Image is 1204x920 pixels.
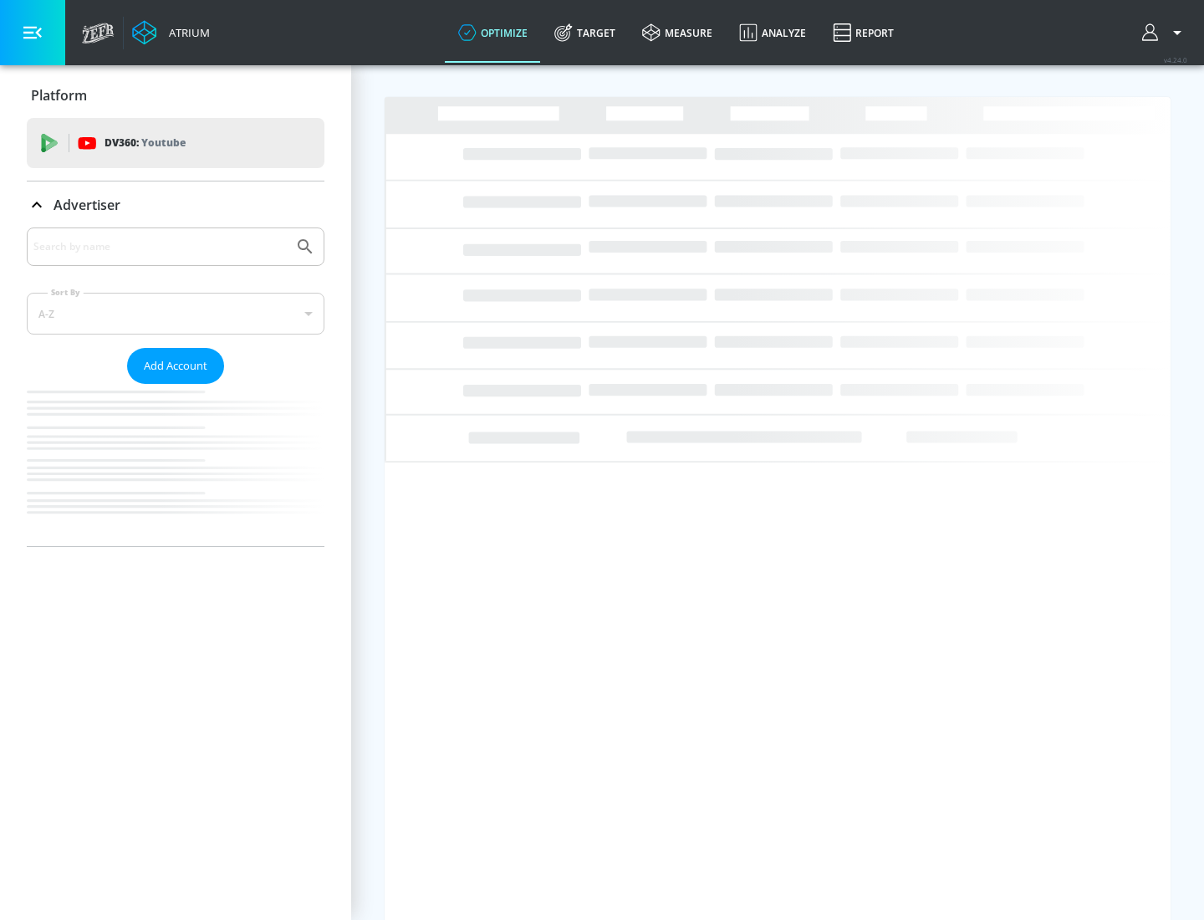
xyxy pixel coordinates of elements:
[54,196,120,214] p: Advertiser
[445,3,541,63] a: optimize
[27,181,324,228] div: Advertiser
[144,356,207,376] span: Add Account
[27,118,324,168] div: DV360: Youtube
[27,293,324,335] div: A-Z
[127,348,224,384] button: Add Account
[105,134,186,152] p: DV360:
[31,86,87,105] p: Platform
[819,3,907,63] a: Report
[541,3,629,63] a: Target
[726,3,819,63] a: Analyze
[1164,55,1187,64] span: v 4.24.0
[27,227,324,546] div: Advertiser
[27,72,324,119] div: Platform
[48,287,84,298] label: Sort By
[162,25,210,40] div: Atrium
[629,3,726,63] a: measure
[132,20,210,45] a: Atrium
[141,134,186,151] p: Youtube
[33,236,287,258] input: Search by name
[27,384,324,546] nav: list of Advertiser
